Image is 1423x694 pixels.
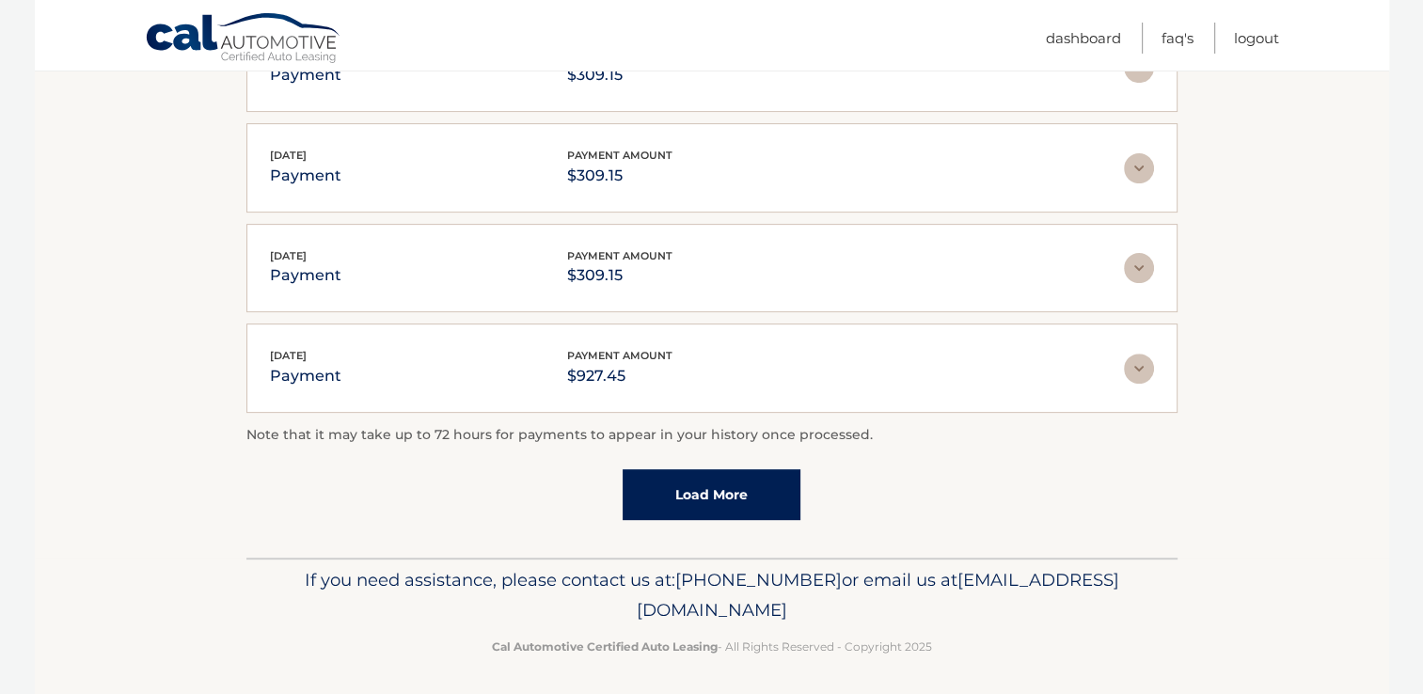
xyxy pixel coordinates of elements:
a: Cal Automotive [145,12,342,67]
p: $927.45 [567,363,672,389]
a: Load More [623,469,800,520]
a: Logout [1234,23,1279,54]
p: $309.15 [567,262,672,289]
p: If you need assistance, please contact us at: or email us at [259,565,1165,625]
img: accordion-rest.svg [1124,253,1154,283]
span: [PHONE_NUMBER] [675,569,842,591]
p: $309.15 [567,62,672,88]
img: accordion-rest.svg [1124,153,1154,183]
span: payment amount [567,249,672,262]
p: payment [270,62,341,88]
p: payment [270,163,341,189]
p: payment [270,262,341,289]
a: Dashboard [1046,23,1121,54]
img: accordion-rest.svg [1124,354,1154,384]
p: - All Rights Reserved - Copyright 2025 [259,637,1165,656]
a: FAQ's [1162,23,1194,54]
strong: Cal Automotive Certified Auto Leasing [492,639,718,654]
p: Note that it may take up to 72 hours for payments to appear in your history once processed. [246,424,1178,447]
span: [DATE] [270,149,307,162]
span: payment amount [567,349,672,362]
span: [DATE] [270,349,307,362]
span: payment amount [567,149,672,162]
p: payment [270,363,341,389]
p: $309.15 [567,163,672,189]
span: [DATE] [270,249,307,262]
